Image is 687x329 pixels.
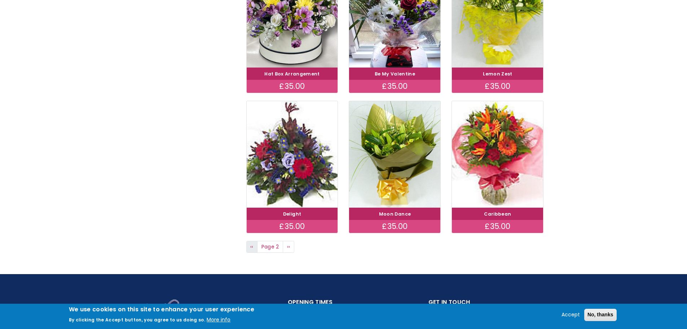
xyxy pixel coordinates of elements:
div: £35.00 [349,220,440,233]
button: More info [207,316,230,324]
h2: We use cookies on this site to enhance your user experience [69,306,255,313]
a: Hat Box Arrangement [264,71,320,77]
button: No, thanks [584,309,617,321]
a: Delight [283,211,301,217]
span: ›› [287,243,290,250]
a: Caribbean [484,211,511,217]
div: £35.00 [452,80,543,93]
a: Moon Dance [379,211,411,217]
h2: Opening Times [288,298,400,312]
div: £35.00 [247,220,338,233]
img: Home [144,299,180,324]
div: £35.00 [247,80,338,93]
span: Page 2 [257,241,283,253]
div: £35.00 [349,80,440,93]
img: Caribbean [452,101,543,208]
a: Be My Valentine [375,71,415,77]
p: By clicking the Accept button, you agree to us doing so. [69,317,206,323]
div: £35.00 [452,220,543,233]
img: Delight [247,101,338,208]
a: Lemon Zest [483,71,512,77]
nav: Page navigation [246,241,544,253]
button: Accept [559,311,583,319]
img: Moon Dance [349,101,440,208]
span: ‹‹ [250,243,254,250]
h2: Get in touch [428,298,540,312]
